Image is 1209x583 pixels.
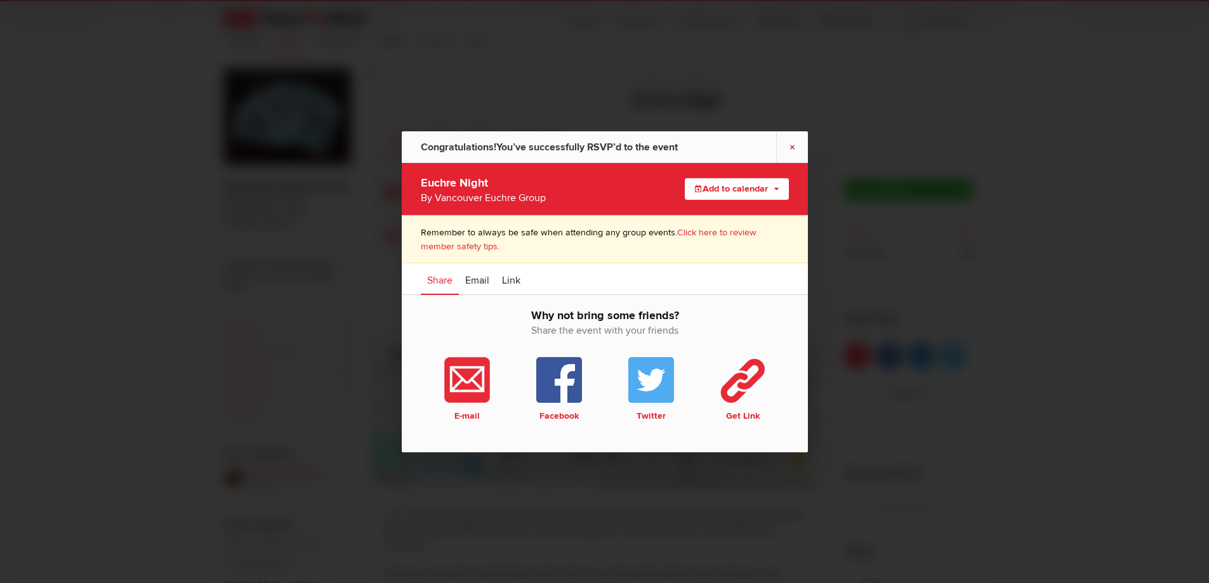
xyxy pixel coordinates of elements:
b: Twitter [607,410,694,422]
b: Facebook [515,410,602,422]
div: Euchre Night [421,172,642,205]
a: Share [421,263,459,295]
p: Remember to always be safe when attending any group events. [421,225,789,252]
a: E-mail [421,357,513,422]
a: Get Link [697,357,789,422]
b: E-mail [423,410,510,422]
a: Link [496,263,527,295]
span: Congratulations! [421,140,496,153]
div: You’ve successfully RSVP’d to the event [421,131,678,162]
span: Link [502,274,520,287]
a: Email [459,263,496,295]
a: Facebook [513,357,605,422]
a: Click here to review member safety tips. [421,226,756,251]
a: Twitter [605,357,697,422]
div: By Vancouver Euchre Group [421,190,642,205]
button: Add to calendar [685,178,789,199]
span: Share [427,274,453,287]
b: Get Link [699,410,786,422]
a: × [776,131,808,162]
span: Email [465,274,489,287]
span: Share the event with your friends [421,323,789,338]
h2: Why not bring some friends? [421,308,789,351]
